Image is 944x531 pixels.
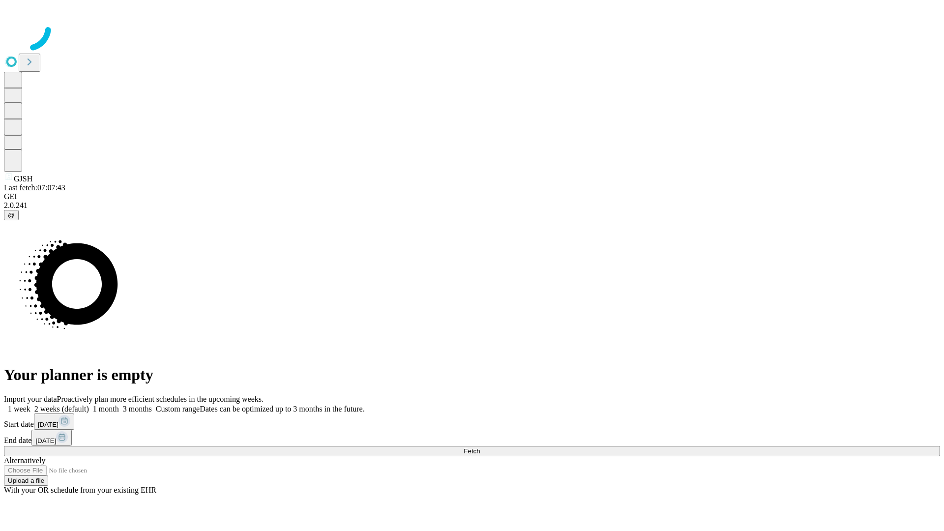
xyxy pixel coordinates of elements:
[31,430,72,446] button: [DATE]
[8,405,30,413] span: 1 week
[4,395,57,403] span: Import your data
[4,430,940,446] div: End date
[4,183,65,192] span: Last fetch: 07:07:43
[8,211,15,219] span: @
[34,405,89,413] span: 2 weeks (default)
[156,405,200,413] span: Custom range
[200,405,364,413] span: Dates can be optimized up to 3 months in the future.
[4,366,940,384] h1: Your planner is empty
[4,475,48,486] button: Upload a file
[4,192,940,201] div: GEI
[4,486,156,494] span: With your OR schedule from your existing EHR
[4,201,940,210] div: 2.0.241
[38,421,59,428] span: [DATE]
[4,446,940,456] button: Fetch
[93,405,119,413] span: 1 month
[34,413,74,430] button: [DATE]
[57,395,264,403] span: Proactively plan more efficient schedules in the upcoming weeks.
[4,210,19,220] button: @
[4,413,940,430] div: Start date
[14,175,32,183] span: GJSH
[35,437,56,444] span: [DATE]
[464,447,480,455] span: Fetch
[123,405,152,413] span: 3 months
[4,456,45,465] span: Alternatively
